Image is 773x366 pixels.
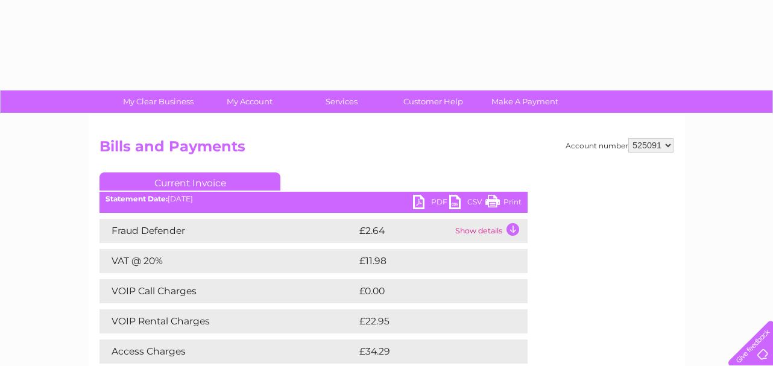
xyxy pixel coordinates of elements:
a: Make A Payment [475,90,575,113]
td: £11.98 [356,249,501,273]
h2: Bills and Payments [99,138,674,161]
div: [DATE] [99,195,528,203]
a: Services [292,90,391,113]
td: VOIP Call Charges [99,279,356,303]
div: Account number [566,138,674,153]
td: £2.64 [356,219,452,243]
td: £22.95 [356,309,503,333]
a: PDF [413,195,449,212]
a: Customer Help [383,90,483,113]
a: Print [485,195,522,212]
a: My Account [200,90,300,113]
td: Fraud Defender [99,219,356,243]
a: Current Invoice [99,172,280,191]
td: VAT @ 20% [99,249,356,273]
td: VOIP Rental Charges [99,309,356,333]
a: CSV [449,195,485,212]
b: Statement Date: [106,194,168,203]
td: Show details [452,219,528,243]
a: My Clear Business [109,90,208,113]
td: £34.29 [356,339,503,364]
td: £0.00 [356,279,500,303]
td: Access Charges [99,339,356,364]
